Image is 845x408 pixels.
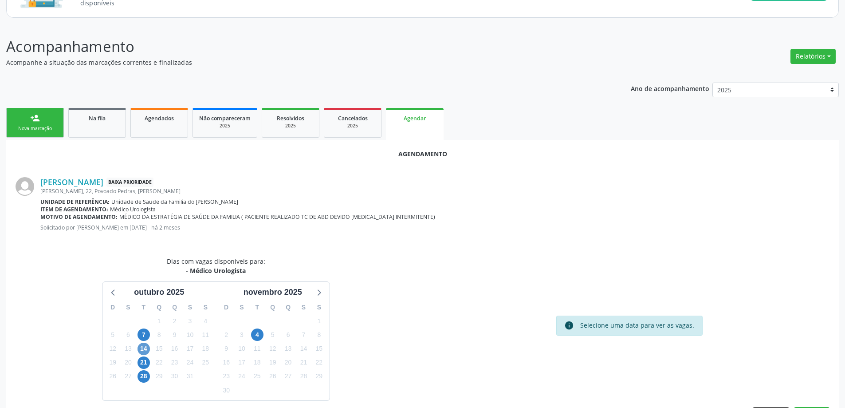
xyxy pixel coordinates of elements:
[169,315,181,327] span: quinta-feira, 2 de outubro de 2025
[169,357,181,369] span: quinta-feira, 23 de outubro de 2025
[184,343,196,355] span: sexta-feira, 17 de outubro de 2025
[251,370,263,383] span: terça-feira, 25 de novembro de 2025
[282,329,295,341] span: quinta-feira, 6 de novembro de 2025
[404,115,426,122] span: Agendar
[297,329,310,341] span: sexta-feira, 7 de novembro de 2025
[122,329,134,341] span: segunda-feira, 6 de outubro de 2025
[330,123,375,129] div: 2025
[280,301,296,314] div: Q
[251,343,263,355] span: terça-feira, 11 de novembro de 2025
[313,357,325,369] span: sábado, 22 de novembro de 2025
[296,301,311,314] div: S
[153,329,165,341] span: quarta-feira, 8 de outubro de 2025
[267,370,279,383] span: quarta-feira, 26 de novembro de 2025
[297,357,310,369] span: sexta-feira, 21 de novembro de 2025
[199,357,212,369] span: sábado, 25 de outubro de 2025
[236,370,248,383] span: segunda-feira, 24 de novembro de 2025
[136,301,151,314] div: T
[220,343,232,355] span: domingo, 9 de novembro de 2025
[6,58,589,67] p: Acompanhe a situação das marcações correntes e finalizadas
[122,343,134,355] span: segunda-feira, 13 de outubro de 2025
[220,329,232,341] span: domingo, 2 de novembro de 2025
[6,36,589,58] p: Acompanhamento
[199,123,251,129] div: 2025
[249,301,265,314] div: T
[313,329,325,341] span: sábado, 8 de novembro de 2025
[106,178,153,187] span: Baixa Prioridade
[564,321,574,330] i: info
[106,370,119,383] span: domingo, 26 de outubro de 2025
[40,206,108,213] b: Item de agendamento:
[40,177,103,187] a: [PERSON_NAME]
[151,301,167,314] div: Q
[138,329,150,341] span: terça-feira, 7 de outubro de 2025
[199,115,251,122] span: Não compareceram
[267,357,279,369] span: quarta-feira, 19 de novembro de 2025
[122,370,134,383] span: segunda-feira, 27 de outubro de 2025
[167,257,265,275] div: Dias com vagas disponíveis para:
[338,115,368,122] span: Cancelados
[138,370,150,383] span: terça-feira, 28 de outubro de 2025
[13,125,57,132] div: Nova marcação
[167,266,265,275] div: - Médico Urologista
[282,343,295,355] span: quinta-feira, 13 de novembro de 2025
[167,301,182,314] div: Q
[311,301,327,314] div: S
[267,329,279,341] span: quarta-feira, 5 de novembro de 2025
[105,301,121,314] div: D
[40,187,829,195] div: [PERSON_NAME], 22, Povoado Pedras, [PERSON_NAME]
[169,329,181,341] span: quinta-feira, 9 de outubro de 2025
[153,357,165,369] span: quarta-feira, 22 de outubro de 2025
[313,315,325,327] span: sábado, 1 de novembro de 2025
[40,224,829,231] p: Solicitado por [PERSON_NAME] em [DATE] - há 2 meses
[219,301,234,314] div: D
[282,370,295,383] span: quinta-feira, 27 de novembro de 2025
[282,357,295,369] span: quinta-feira, 20 de novembro de 2025
[313,343,325,355] span: sábado, 15 de novembro de 2025
[220,370,232,383] span: domingo, 23 de novembro de 2025
[169,343,181,355] span: quinta-feira, 16 de outubro de 2025
[184,370,196,383] span: sexta-feira, 31 de outubro de 2025
[251,357,263,369] span: terça-feira, 18 de novembro de 2025
[153,343,165,355] span: quarta-feira, 15 de outubro de 2025
[267,343,279,355] span: quarta-feira, 12 de novembro de 2025
[16,177,34,196] img: img
[30,113,40,123] div: person_add
[297,343,310,355] span: sexta-feira, 14 de novembro de 2025
[121,301,136,314] div: S
[106,329,119,341] span: domingo, 5 de outubro de 2025
[110,206,156,213] span: Médico Urologista
[184,357,196,369] span: sexta-feira, 24 de outubro de 2025
[182,301,198,314] div: S
[220,357,232,369] span: domingo, 16 de novembro de 2025
[265,301,280,314] div: Q
[277,115,304,122] span: Resolvidos
[236,357,248,369] span: segunda-feira, 17 de novembro de 2025
[313,370,325,383] span: sábado, 29 de novembro de 2025
[130,286,188,298] div: outubro 2025
[153,315,165,327] span: quarta-feira, 1 de outubro de 2025
[106,357,119,369] span: domingo, 19 de outubro de 2025
[138,343,150,355] span: terça-feira, 14 de outubro de 2025
[790,49,836,64] button: Relatórios
[40,198,110,206] b: Unidade de referência:
[40,213,118,221] b: Motivo de agendamento:
[199,343,212,355] span: sábado, 18 de outubro de 2025
[138,357,150,369] span: terça-feira, 21 de outubro de 2025
[220,384,232,396] span: domingo, 30 de novembro de 2025
[153,370,165,383] span: quarta-feira, 29 de outubro de 2025
[106,343,119,355] span: domingo, 12 de outubro de 2025
[89,115,106,122] span: Na fila
[119,213,435,221] span: MÉDICO DA ESTRATÉGIA DE SAÚDE DA FAMILIA ( PACIENTE REALIZADO TC DE ABD DEVIDO [MEDICAL_DATA] INT...
[236,343,248,355] span: segunda-feira, 10 de novembro de 2025
[111,198,238,206] span: Unidade de Saude da Familia do [PERSON_NAME]
[199,315,212,327] span: sábado, 4 de outubro de 2025
[169,370,181,383] span: quinta-feira, 30 de outubro de 2025
[184,315,196,327] span: sexta-feira, 3 de outubro de 2025
[184,329,196,341] span: sexta-feira, 10 de outubro de 2025
[251,329,263,341] span: terça-feira, 4 de novembro de 2025
[268,123,313,129] div: 2025
[122,357,134,369] span: segunda-feira, 20 de outubro de 2025
[145,115,174,122] span: Agendados
[580,321,694,330] div: Selecione uma data para ver as vagas.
